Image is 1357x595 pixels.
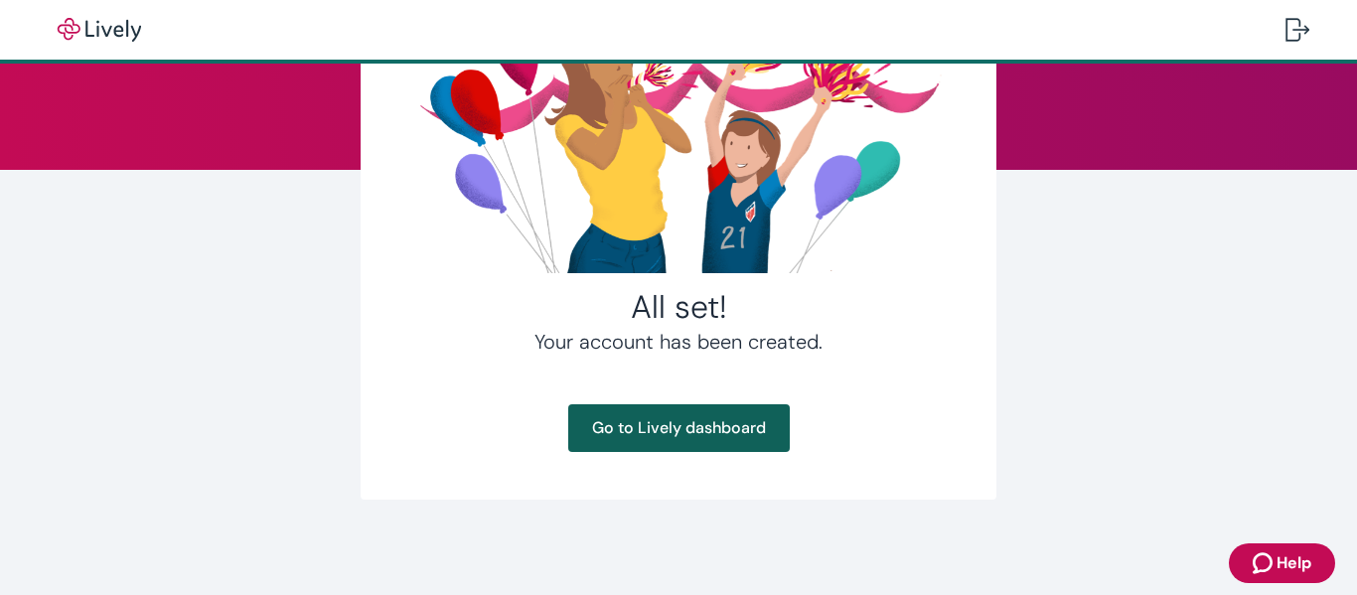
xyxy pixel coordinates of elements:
[1253,551,1277,575] svg: Zendesk support icon
[568,404,790,452] a: Go to Lively dashboard
[1277,551,1311,575] span: Help
[1229,543,1335,583] button: Zendesk support iconHelp
[408,287,949,327] h2: All set!
[44,18,155,42] img: Lively
[408,327,949,357] h4: Your account has been created.
[1270,6,1325,54] button: Log out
